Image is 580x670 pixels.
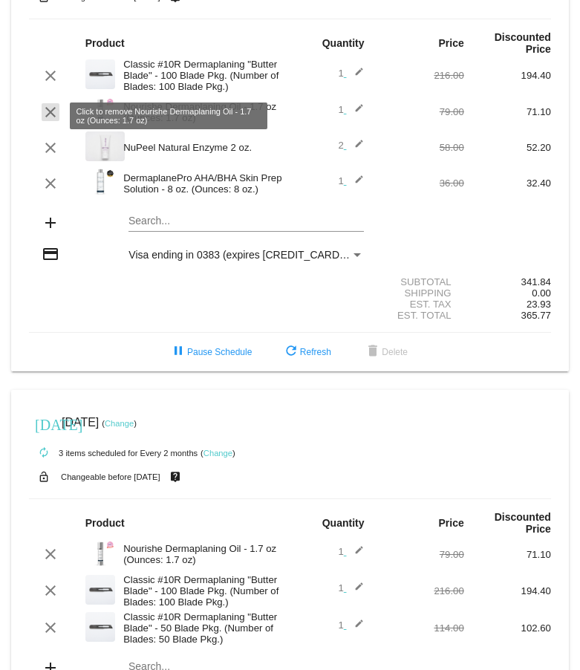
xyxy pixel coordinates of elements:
[377,142,464,153] div: 58.00
[377,70,464,81] div: 216.00
[282,347,331,357] span: Refresh
[116,574,290,608] div: Classic #10R Dermaplaning "Butter Blade" - 100 Blade Pkg. (Number of Blades: 100 Blade Pkg.)
[464,106,551,117] div: 71.10
[338,140,364,151] span: 2
[42,67,59,85] mat-icon: clear
[116,101,290,123] div: Nourishe Dermaplaning Oil - 1.7 oz (Ounces: 1.7 oz)
[42,139,59,157] mat-icon: clear
[495,31,551,55] strong: Discounted Price
[42,245,59,263] mat-icon: credit_card
[377,106,464,117] div: 79.00
[377,585,464,596] div: 216.00
[169,343,187,361] mat-icon: pause
[377,622,464,634] div: 114.00
[338,546,364,557] span: 1
[346,139,364,157] mat-icon: edit
[322,37,365,49] strong: Quantity
[439,37,464,49] strong: Price
[338,104,364,115] span: 1
[521,310,551,321] span: 365.77
[377,287,464,299] div: Shipping
[495,511,551,535] strong: Discounted Price
[42,214,59,232] mat-icon: add
[116,142,290,153] div: NuPeel Natural Enzyme 2 oz.
[346,545,364,563] mat-icon: edit
[464,622,551,634] div: 102.60
[128,249,377,261] span: Visa ending in 0383 (expires [CREDIT_CARD_DATA])
[105,419,134,428] a: Change
[338,582,364,593] span: 1
[377,178,464,189] div: 36.00
[346,582,364,599] mat-icon: edit
[85,96,115,126] img: 5.png
[338,175,364,186] span: 1
[42,103,59,121] mat-icon: clear
[35,467,53,487] mat-icon: lock_open
[35,444,53,462] mat-icon: autorenew
[338,68,364,79] span: 1
[42,619,59,637] mat-icon: clear
[364,343,382,361] mat-icon: delete
[61,472,160,481] small: Changeable before [DATE]
[85,167,115,197] img: Cart-Images-24.png
[42,545,59,563] mat-icon: clear
[346,103,364,121] mat-icon: edit
[35,414,53,432] mat-icon: [DATE]
[128,249,364,261] mat-select: Payment Method
[464,142,551,153] div: 52.20
[116,59,290,92] div: Classic #10R Dermaplaning "Butter Blade" - 100 Blade Pkg. (Number of Blades: 100 Blade Pkg.)
[203,449,232,458] a: Change
[85,59,115,89] img: 58.png
[346,175,364,192] mat-icon: edit
[338,619,364,631] span: 1
[352,339,420,365] button: Delete
[42,175,59,192] mat-icon: clear
[322,517,365,529] strong: Quantity
[169,347,252,357] span: Pause Schedule
[116,543,290,565] div: Nourishe Dermaplaning Oil - 1.7 oz (Ounces: 1.7 oz)
[102,419,137,428] small: ( )
[377,299,464,310] div: Est. Tax
[85,131,125,161] img: RenoPhotographer_%C2%A9MarcelloRostagni2018_HeadshotPhotographyReno_IMG_0584.jpg
[464,276,551,287] div: 341.84
[377,310,464,321] div: Est. Total
[346,619,364,637] mat-icon: edit
[116,172,290,195] div: DermaplanePro AHA/BHA Skin Prep Solution - 8 oz. (Ounces: 8 oz.)
[464,178,551,189] div: 32.40
[85,612,115,642] img: 58.png
[464,549,551,560] div: 71.10
[377,549,464,560] div: 79.00
[527,299,551,310] span: 23.93
[464,585,551,596] div: 194.40
[464,70,551,81] div: 194.40
[364,347,408,357] span: Delete
[282,343,300,361] mat-icon: refresh
[346,67,364,85] mat-icon: edit
[85,37,125,49] strong: Product
[201,449,235,458] small: ( )
[532,287,551,299] span: 0.00
[377,276,464,287] div: Subtotal
[85,539,115,568] img: 5.png
[128,215,364,227] input: Search...
[29,449,198,458] small: 3 items scheduled for Every 2 months
[157,339,264,365] button: Pause Schedule
[166,467,184,487] mat-icon: live_help
[85,517,125,529] strong: Product
[439,517,464,529] strong: Price
[85,575,115,605] img: 58.png
[270,339,343,365] button: Refresh
[116,611,290,645] div: Classic #10R Dermaplaning "Butter Blade" - 50 Blade Pkg. (Number of Blades: 50 Blade Pkg.)
[42,582,59,599] mat-icon: clear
